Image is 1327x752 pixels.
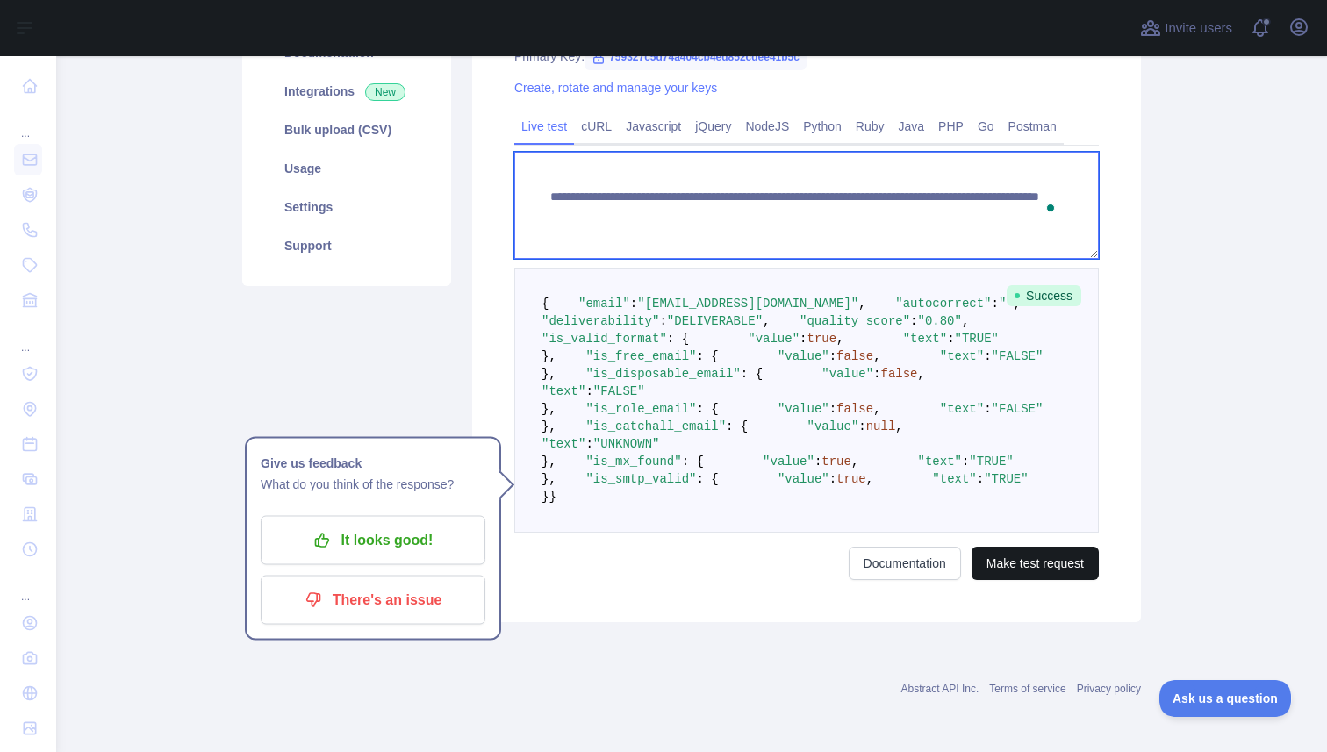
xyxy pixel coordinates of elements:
[836,349,873,363] span: false
[1159,680,1292,717] iframe: Toggle Customer Support
[637,297,858,311] span: "[EMAIL_ADDRESS][DOMAIN_NAME]"
[851,455,858,469] span: ,
[514,112,574,140] a: Live test
[585,455,681,469] span: "is_mx_found"
[263,226,430,265] a: Support
[918,455,962,469] span: "text"
[807,419,859,433] span: "value"
[763,314,770,328] span: ,
[992,402,1044,416] span: "FALSE"
[836,402,873,416] span: false
[585,402,696,416] span: "is_role_email"
[263,72,430,111] a: Integrations New
[999,297,1014,311] span: ""
[542,490,549,504] span: }
[881,367,918,381] span: false
[821,455,851,469] span: true
[962,314,969,328] span: ,
[984,349,991,363] span: :
[738,112,796,140] a: NodeJS
[931,112,971,140] a: PHP
[514,81,717,95] a: Create, rotate and manage your keys
[829,472,836,486] span: :
[969,455,1013,469] span: "TRUE"
[542,384,585,398] span: "text"
[903,332,947,346] span: "text"
[542,402,556,416] span: },
[14,319,42,355] div: ...
[741,367,763,381] span: : {
[14,105,42,140] div: ...
[962,455,969,469] span: :
[1077,683,1141,695] a: Privacy policy
[972,547,1099,580] button: Make test request
[585,367,740,381] span: "is_disposable_email"
[542,419,556,433] span: },
[542,349,556,363] span: },
[849,112,892,140] a: Ruby
[971,112,1001,140] a: Go
[542,455,556,469] span: },
[585,384,592,398] span: :
[836,472,866,486] span: true
[585,472,696,486] span: "is_smtp_valid"
[989,683,1065,695] a: Terms of service
[858,419,865,433] span: :
[682,455,704,469] span: : {
[585,437,592,451] span: :
[873,402,880,416] span: ,
[667,314,763,328] span: "DELIVERABLE"
[549,490,556,504] span: }
[992,349,1044,363] span: "FALSE"
[261,453,485,474] h1: Give us feedback
[947,332,954,346] span: :
[659,314,666,328] span: :
[593,384,645,398] span: "FALSE"
[748,332,800,346] span: "value"
[14,569,42,604] div: ...
[932,472,976,486] span: "text"
[800,314,910,328] span: "quality_score"
[696,349,718,363] span: : {
[263,111,430,149] a: Bulk upload (CSV)
[1001,112,1064,140] a: Postman
[984,472,1028,486] span: "TRUE"
[542,472,556,486] span: },
[514,47,1099,65] div: Primary Key:
[578,297,630,311] span: "email"
[542,367,556,381] span: },
[836,332,843,346] span: ,
[918,314,962,328] span: "0.80"
[955,332,999,346] span: "TRUE"
[542,314,659,328] span: "deliverability"
[892,112,932,140] a: Java
[365,83,405,101] span: New
[263,188,430,226] a: Settings
[688,112,738,140] a: jQuery
[763,455,814,469] span: "value"
[873,349,880,363] span: ,
[821,367,873,381] span: "value"
[977,472,984,486] span: :
[918,367,925,381] span: ,
[696,402,718,416] span: : {
[849,547,961,580] a: Documentation
[542,297,549,311] span: {
[542,437,585,451] span: "text"
[800,332,807,346] span: :
[901,683,979,695] a: Abstract API Inc.
[992,297,999,311] span: :
[829,402,836,416] span: :
[873,367,880,381] span: :
[1165,18,1232,39] span: Invite users
[829,349,836,363] span: :
[940,402,984,416] span: "text"
[866,472,873,486] span: ,
[778,349,829,363] span: "value"
[807,332,836,346] span: true
[796,112,849,140] a: Python
[1007,285,1081,306] span: Success
[585,349,696,363] span: "is_free_email"
[940,349,984,363] span: "text"
[696,472,718,486] span: : {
